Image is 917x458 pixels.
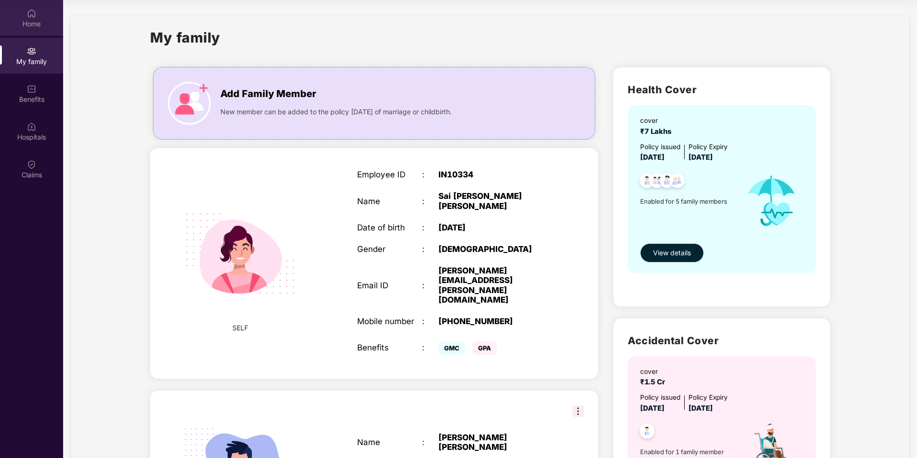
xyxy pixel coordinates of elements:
[688,142,728,153] div: Policy Expiry
[27,46,36,56] img: svg+xml;base64,PHN2ZyB3aWR0aD0iMjAiIGhlaWdodD0iMjAiIHZpZXdCb3g9IjAgMCAyMCAyMCIgZmlsbD0ibm9uZSIgeG...
[438,316,552,326] div: [PHONE_NUMBER]
[655,170,679,194] img: svg+xml;base64,PHN2ZyB4bWxucz0iaHR0cDovL3d3dy53My5vcmcvMjAwMC9zdmciIHdpZHRoPSI0OC45NDMiIGhlaWdodD...
[640,243,704,262] button: View details
[422,281,438,290] div: :
[220,107,452,117] span: New member can be added to the policy [DATE] of marriage or childbirth.
[640,142,680,153] div: Policy issued
[653,248,691,258] span: View details
[640,447,736,457] span: Enabled for 1 family member
[640,378,669,386] span: ₹1.5 Cr
[357,281,422,290] div: Email ID
[171,185,309,322] img: svg+xml;base64,PHN2ZyB4bWxucz0iaHR0cDovL3d3dy53My5vcmcvMjAwMC9zdmciIHdpZHRoPSIyMjQiIGhlaWdodD0iMT...
[666,170,689,194] img: svg+xml;base64,PHN2ZyB4bWxucz0iaHR0cDovL3d3dy53My5vcmcvMjAwMC9zdmciIHdpZHRoPSI0OC45NDMiIGhlaWdodD...
[438,433,552,452] div: [PERSON_NAME] [PERSON_NAME]
[438,341,465,355] span: GMC
[640,116,675,126] div: cover
[628,82,816,98] h2: Health Cover
[640,367,669,377] div: cover
[472,341,497,355] span: GPA
[357,223,422,232] div: Date of birth
[422,196,438,206] div: :
[688,393,728,403] div: Policy Expiry
[357,316,422,326] div: Mobile number
[27,84,36,94] img: svg+xml;base64,PHN2ZyBpZD0iQmVuZWZpdHMiIHhtbG5zPSJodHRwOi8vd3d3LnczLm9yZy8yMDAwL3N2ZyIgd2lkdGg9Ij...
[635,421,659,444] img: svg+xml;base64,PHN2ZyB4bWxucz0iaHR0cDovL3d3dy53My5vcmcvMjAwMC9zdmciIHdpZHRoPSI0OC45NDMiIGhlaWdodD...
[27,160,36,169] img: svg+xml;base64,PHN2ZyBpZD0iQ2xhaW0iIHhtbG5zPSJodHRwOi8vd3d3LnczLm9yZy8yMDAwL3N2ZyIgd2lkdGg9IjIwIi...
[635,170,659,194] img: svg+xml;base64,PHN2ZyB4bWxucz0iaHR0cDovL3d3dy53My5vcmcvMjAwMC9zdmciIHdpZHRoPSI0OC45NDMiIGhlaWdodD...
[422,343,438,352] div: :
[645,170,669,194] img: svg+xml;base64,PHN2ZyB4bWxucz0iaHR0cDovL3d3dy53My5vcmcvMjAwMC9zdmciIHdpZHRoPSI0OC45MTUiIGhlaWdodD...
[357,170,422,179] div: Employee ID
[438,170,552,179] div: IN10334
[736,164,807,239] img: icon
[168,82,211,125] img: icon
[422,244,438,254] div: :
[27,9,36,18] img: svg+xml;base64,PHN2ZyBpZD0iSG9tZSIgeG1sbnM9Imh0dHA6Ly93d3cudzMub3JnLzIwMDAvc3ZnIiB3aWR0aD0iMjAiIG...
[438,223,552,232] div: [DATE]
[688,404,713,413] span: [DATE]
[438,191,552,210] div: Sai [PERSON_NAME] [PERSON_NAME]
[220,87,316,101] span: Add Family Member
[438,266,552,305] div: [PERSON_NAME][EMAIL_ADDRESS][PERSON_NAME][DOMAIN_NAME]
[640,153,665,162] span: [DATE]
[640,127,675,136] span: ₹7 Lakhs
[640,196,736,206] span: Enabled for 5 family members
[357,196,422,206] div: Name
[422,170,438,179] div: :
[640,393,680,403] div: Policy issued
[422,437,438,447] div: :
[357,244,422,254] div: Gender
[357,343,422,352] div: Benefits
[640,404,665,413] span: [DATE]
[572,405,584,417] img: svg+xml;base64,PHN2ZyB3aWR0aD0iMzIiIGhlaWdodD0iMzIiIHZpZXdCb3g9IjAgMCAzMiAzMiIgZmlsbD0ibm9uZSIgeG...
[27,122,36,131] img: svg+xml;base64,PHN2ZyBpZD0iSG9zcGl0YWxzIiB4bWxucz0iaHR0cDovL3d3dy53My5vcmcvMjAwMC9zdmciIHdpZHRoPS...
[232,323,248,333] span: SELF
[357,437,422,447] div: Name
[422,316,438,326] div: :
[150,27,220,48] h1: My family
[688,153,713,162] span: [DATE]
[628,333,816,349] h2: Accidental Cover
[422,223,438,232] div: :
[438,244,552,254] div: [DEMOGRAPHIC_DATA]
